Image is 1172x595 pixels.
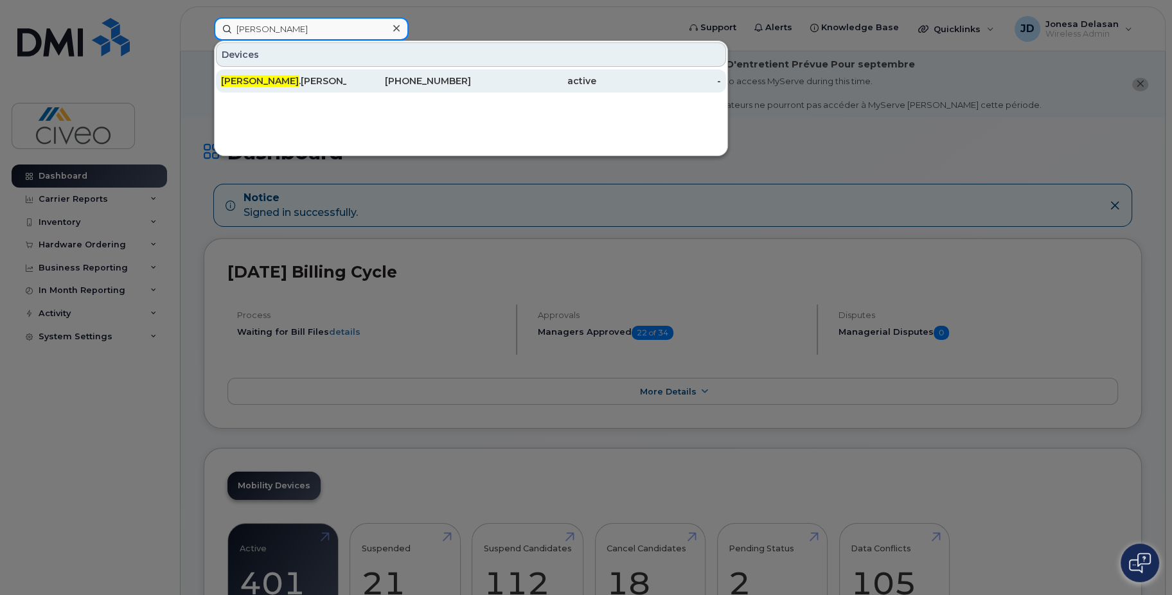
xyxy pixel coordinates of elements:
[1129,553,1151,573] img: Open chat
[221,75,299,87] span: [PERSON_NAME]
[471,75,596,87] div: active
[346,75,472,87] div: [PHONE_NUMBER]
[216,69,726,93] a: [PERSON_NAME].[PERSON_NAME][PHONE_NUMBER]active-
[216,42,726,67] div: Devices
[221,75,346,87] div: .[PERSON_NAME]
[596,75,722,87] div: -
